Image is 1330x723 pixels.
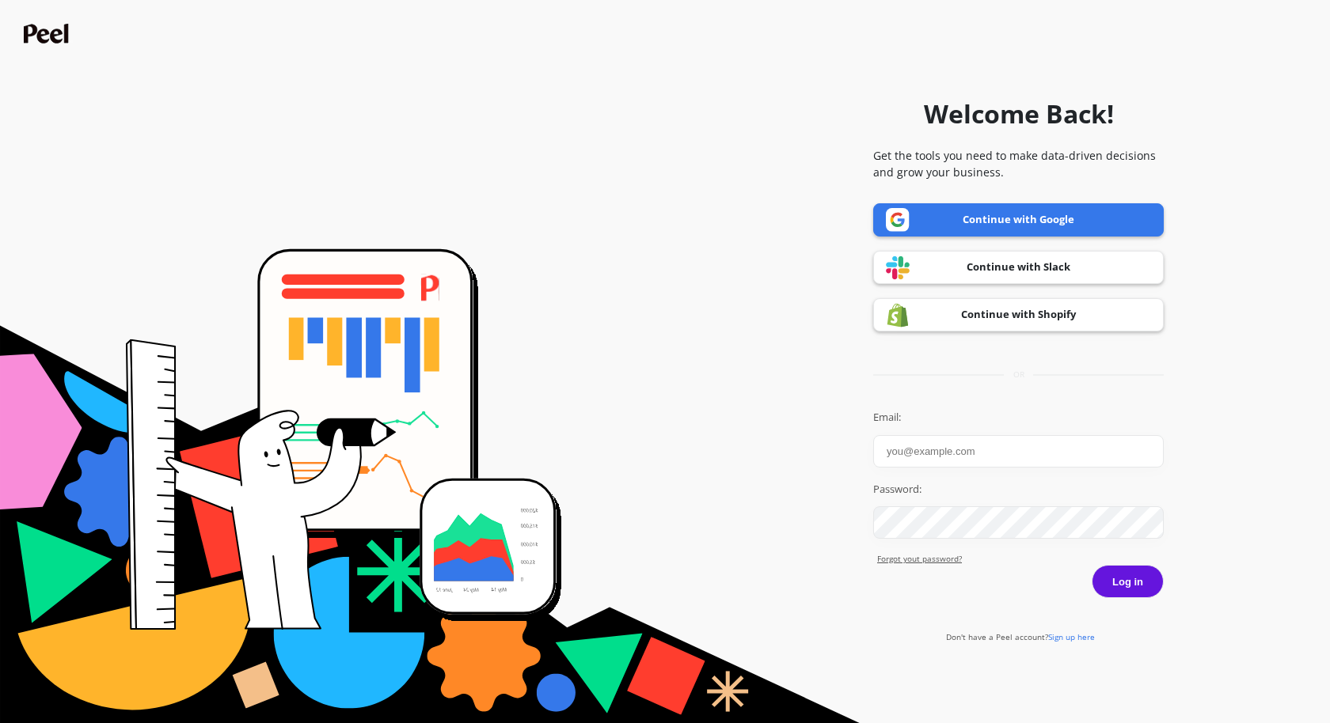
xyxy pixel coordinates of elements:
[1092,565,1164,598] button: Log in
[873,203,1164,237] a: Continue with Google
[873,298,1164,331] a: Continue with Shopify
[886,208,910,232] img: Google logo
[873,147,1164,180] p: Get the tools you need to make data-driven decisions and grow your business.
[886,256,910,280] img: Slack logo
[1048,631,1095,642] span: Sign up here
[924,95,1114,133] h1: Welcome Back!
[873,251,1164,284] a: Continue with Slack
[946,631,1095,642] a: Don't have a Peel account?Sign up here
[24,24,73,44] img: Peel
[873,410,1164,426] label: Email:
[873,482,1164,498] label: Password:
[873,369,1164,380] div: or
[877,553,1164,565] a: Forgot yout password?
[873,435,1164,467] input: you@example.com
[886,303,910,327] img: Shopify logo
